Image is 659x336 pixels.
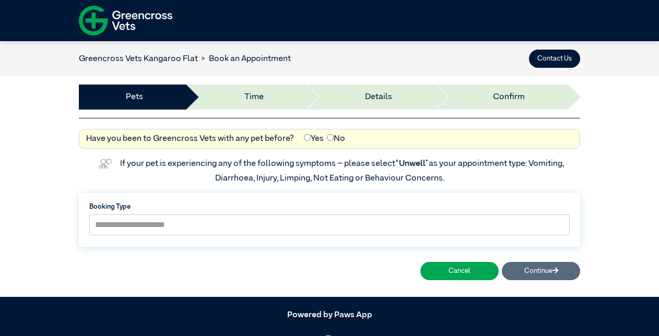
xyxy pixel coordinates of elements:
a: Pets [126,91,143,103]
nav: breadcrumb [79,53,291,65]
button: Cancel [420,262,499,280]
span: “Unwell” [395,160,429,168]
label: No [327,133,345,145]
img: vet [95,155,115,172]
input: Yes [304,134,311,141]
h5: Powered by Paws App [79,310,580,320]
input: No [327,134,334,141]
label: If your pet is experiencing any of the following symptoms – please select as your appointment typ... [120,160,566,183]
a: Greencross Vets Kangaroo Flat [79,55,198,63]
label: Yes [304,133,324,145]
label: Have you been to Greencross Vets with any pet before? [86,133,294,145]
img: f-logo [79,3,172,39]
label: Booking Type [89,202,570,212]
li: Book an Appointment [198,53,291,65]
button: Contact Us [529,50,580,68]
